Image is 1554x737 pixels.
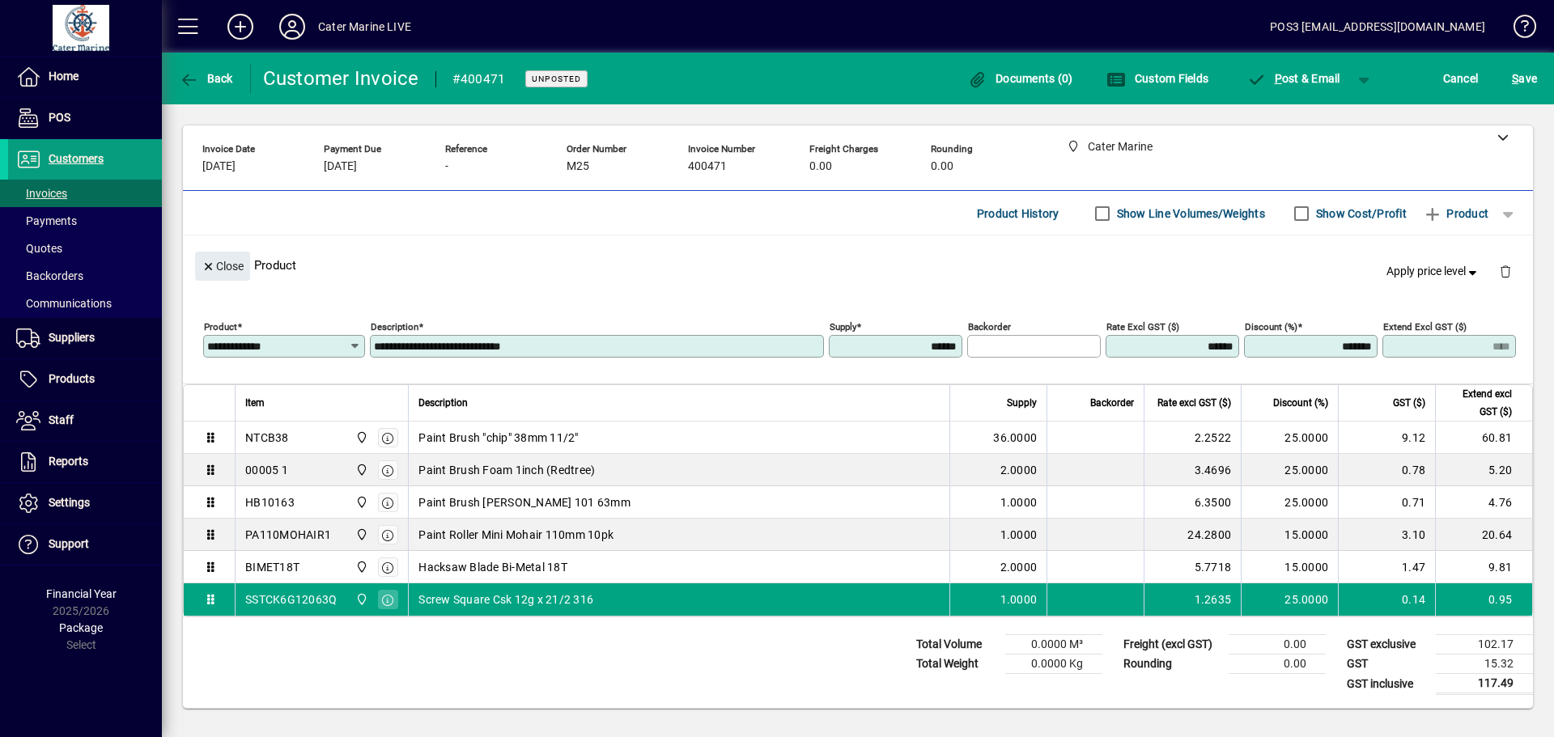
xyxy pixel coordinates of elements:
[49,331,95,344] span: Suppliers
[1512,66,1537,91] span: ave
[452,66,506,92] div: #400471
[191,258,254,273] app-page-header-button: Close
[1241,454,1338,486] td: 25.0000
[8,57,162,97] a: Home
[1435,486,1532,519] td: 4.76
[8,483,162,523] a: Settings
[1436,654,1533,674] td: 15.32
[1106,321,1179,332] mat-label: Rate excl GST ($)
[8,290,162,317] a: Communications
[49,455,88,468] span: Reports
[964,64,1077,93] button: Documents (0)
[977,201,1059,227] span: Product History
[16,214,77,227] span: Payments
[8,98,162,138] a: POS
[49,152,104,165] span: Customers
[183,235,1533,294] div: Product
[1338,486,1435,519] td: 0.71
[418,394,468,412] span: Description
[1339,635,1436,654] td: GST exclusive
[1115,635,1229,654] td: Freight (excl GST)
[1241,486,1338,519] td: 25.0000
[245,527,331,543] div: PA110MOHAIR1
[1435,454,1532,486] td: 5.20
[418,527,614,543] span: Paint Roller Mini Mohair 110mm 10pk
[993,430,1037,446] span: 36.0000
[195,252,250,281] button: Close
[1106,72,1208,85] span: Custom Fields
[908,635,1005,654] td: Total Volume
[266,12,318,41] button: Profile
[16,269,83,282] span: Backorders
[809,160,832,173] span: 0.00
[1270,14,1485,40] div: POS3 [EMAIL_ADDRESS][DOMAIN_NAME]
[1435,583,1532,616] td: 0.95
[49,70,79,83] span: Home
[371,321,418,332] mat-label: Description
[1245,321,1297,332] mat-label: Discount (%)
[1501,3,1534,56] a: Knowledge Base
[931,160,953,173] span: 0.00
[1313,205,1407,222] label: Show Cost/Profit
[202,160,236,173] span: [DATE]
[8,207,162,235] a: Payments
[8,524,162,565] a: Support
[351,591,370,608] span: Cater Marine
[1436,674,1533,694] td: 117.49
[1435,551,1532,583] td: 9.81
[1339,654,1436,674] td: GST
[1443,66,1479,91] span: Cancel
[1486,264,1525,278] app-page-header-button: Delete
[351,493,370,511] span: Cater Marine
[214,12,266,41] button: Add
[1339,674,1436,694] td: GST inclusive
[1238,64,1348,93] button: Post & Email
[49,111,70,124] span: POS
[1241,421,1338,454] td: 25.0000
[1338,583,1435,616] td: 0.14
[1007,394,1037,412] span: Supply
[245,430,289,446] div: NTCB38
[49,413,74,426] span: Staff
[16,297,112,310] span: Communications
[1439,64,1483,93] button: Cancel
[245,394,265,412] span: Item
[1000,494,1038,510] span: 1.0000
[968,321,1011,332] mat-label: Backorder
[1338,551,1435,583] td: 1.47
[1229,635,1326,654] td: 0.00
[49,372,95,385] span: Products
[351,429,370,447] span: Cater Marine
[1241,519,1338,551] td: 15.0000
[1241,583,1338,616] td: 25.0000
[1246,72,1340,85] span: ost & Email
[418,462,595,478] span: Paint Brush Foam 1inch (Redtree)
[688,160,727,173] span: 400471
[8,180,162,207] a: Invoices
[16,187,67,200] span: Invoices
[16,242,62,255] span: Quotes
[1154,462,1231,478] div: 3.4696
[1383,321,1467,332] mat-label: Extend excl GST ($)
[49,496,90,509] span: Settings
[1005,635,1102,654] td: 0.0000 M³
[970,199,1066,228] button: Product History
[1154,430,1231,446] div: 2.2522
[1229,654,1326,674] td: 0.00
[418,430,578,446] span: Paint Brush "chip" 38mm 11/2"
[175,64,237,93] button: Back
[1005,654,1102,674] td: 0.0000 Kg
[1241,551,1338,583] td: 15.0000
[1154,591,1231,608] div: 1.2635
[445,160,448,173] span: -
[1435,421,1532,454] td: 60.81
[1423,201,1488,227] span: Product
[1115,654,1229,674] td: Rounding
[59,621,103,634] span: Package
[318,14,411,40] div: Cater Marine LIVE
[1508,64,1541,93] button: Save
[1338,421,1435,454] td: 9.12
[8,235,162,262] a: Quotes
[1000,559,1038,575] span: 2.0000
[351,558,370,576] span: Cater Marine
